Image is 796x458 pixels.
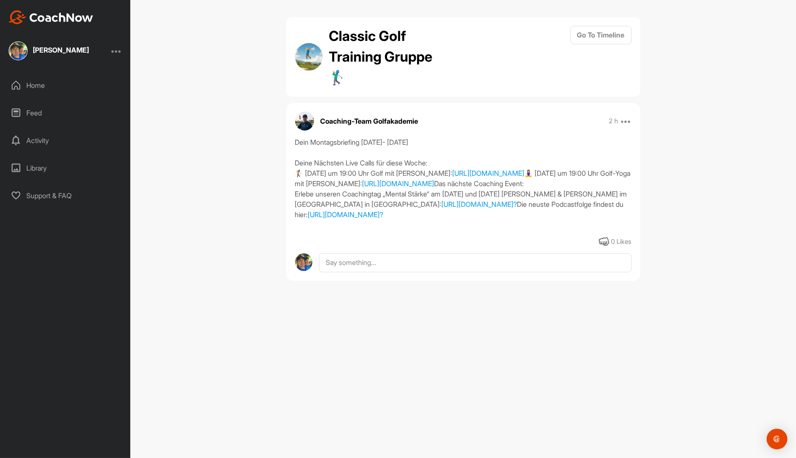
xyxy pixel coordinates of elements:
[308,210,384,219] a: [URL][DOMAIN_NAME]?
[611,237,632,247] div: 0 Likes
[609,117,618,125] p: 2 h
[767,429,787,449] div: Open Intercom Messenger
[5,75,126,96] div: Home
[295,112,314,131] img: avatar
[570,26,632,44] button: Go To Timeline
[33,47,89,53] div: [PERSON_NAME]
[453,169,525,178] a: [URL][DOMAIN_NAME]
[321,116,418,126] p: Coaching-Team Golfakademie
[5,157,126,179] div: Library
[295,43,323,71] img: avatar
[5,130,126,151] div: Activity
[5,102,126,124] div: Feed
[570,26,632,88] a: Go To Timeline
[362,179,434,188] a: [URL][DOMAIN_NAME]
[5,185,126,206] div: Support & FAQ
[295,137,632,230] div: Dein Montagsbriefing [DATE]- [DATE] Deine Nächsten Live Calls für diese Woche: 🏌️ [DATE] um 19:00...
[329,26,446,88] h2: Classic Golf Training Gruppe 🏌️‍♂️
[9,41,28,60] img: square_d3a48e1a16724b6ec4470e4a905de55e.jpg
[442,200,517,209] a: [URL][DOMAIN_NAME]?
[9,10,93,24] img: CoachNow
[295,253,313,271] img: avatar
